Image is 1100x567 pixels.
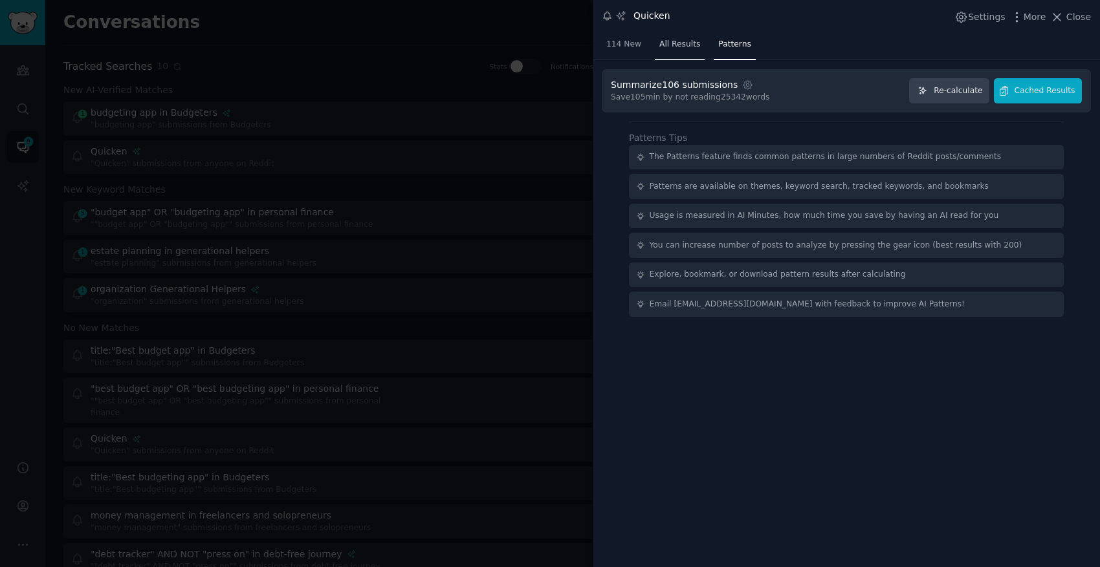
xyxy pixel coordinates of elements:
a: All Results [655,34,705,61]
div: Summarize 106 submissions [611,78,738,92]
div: You can increase number of posts to analyze by pressing the gear icon (best results with 200) [650,240,1022,251]
div: Patterns are available on themes, keyword search, tracked keywords, and bookmarks [650,181,989,193]
a: 114 New [602,34,646,61]
span: More [1024,10,1046,24]
button: Cached Results [994,78,1082,103]
button: Re-calculate [909,78,989,103]
div: Quicken [633,9,670,23]
span: All Results [659,39,700,50]
button: Settings [954,10,1005,24]
button: Close [1050,10,1091,24]
span: Re-calculate [934,85,982,97]
a: Patterns [714,34,755,61]
span: Patterns [718,39,751,50]
label: Patterns Tips [629,133,687,143]
div: Email [EMAIL_ADDRESS][DOMAIN_NAME] with feedback to improve AI Patterns! [650,299,965,310]
span: 114 New [606,39,641,50]
div: Explore, bookmark, or download pattern results after calculating [650,269,906,281]
span: Cached Results [1015,85,1075,97]
span: Close [1066,10,1091,24]
button: More [1010,10,1046,24]
div: The Patterns feature finds common patterns in large numbers of Reddit posts/comments [650,151,1002,163]
div: Usage is measured in AI Minutes, how much time you save by having an AI read for you [650,210,999,222]
div: Save 105 min by not reading 25342 words [611,92,769,103]
span: Settings [968,10,1005,24]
